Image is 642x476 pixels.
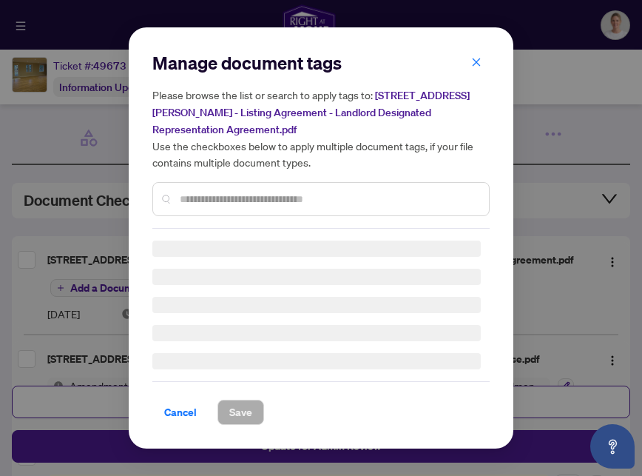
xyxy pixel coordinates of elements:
h2: Manage document tags [152,51,490,75]
button: Cancel [152,400,209,425]
span: Cancel [164,400,197,424]
button: Open asap [590,424,635,469]
span: [STREET_ADDRESS][PERSON_NAME] - Listing Agreement - Landlord Designated Representation Agreement.pdf [152,89,470,136]
span: close [471,57,481,67]
button: Save [217,400,264,425]
h5: Please browse the list or search to apply tags to: Use the checkboxes below to apply multiple doc... [152,87,490,170]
